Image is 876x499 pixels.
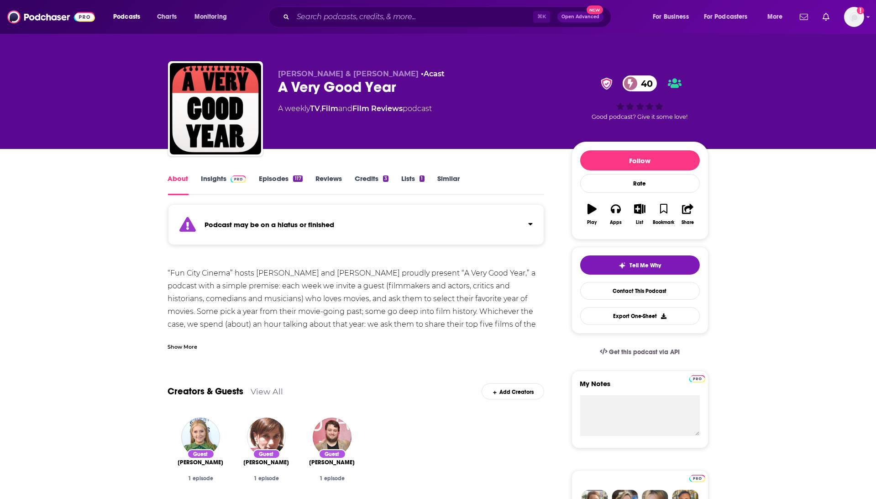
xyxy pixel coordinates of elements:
div: 1 episode [241,475,292,482]
div: 117 [293,175,302,182]
a: View All [251,387,283,396]
span: [PERSON_NAME] & [PERSON_NAME] [278,69,419,78]
img: Podchaser Pro [689,375,705,382]
img: verified Badge [598,78,615,90]
div: 1 [420,175,424,182]
a: Daniela Taplin Lundberg [178,459,224,466]
div: 1 episode [175,475,226,482]
button: open menu [761,10,794,24]
svg: Add a profile image [857,7,864,14]
img: Daniela Taplin Lundberg [181,418,220,457]
a: Show notifications dropdown [819,9,833,25]
span: For Podcasters [704,11,748,23]
div: 3 [383,175,388,182]
a: Lists1 [401,174,424,195]
a: Charts [151,10,182,24]
img: Dana Stevens [247,418,286,457]
span: Charts [157,11,177,23]
button: Apps [604,198,628,231]
a: InsightsPodchaser Pro [201,174,247,195]
strong: Podcast may be on a hiatus or finished [205,220,335,229]
button: Export One-Sheet [580,307,700,325]
span: [PERSON_NAME] [244,459,289,466]
button: Bookmark [652,198,676,231]
a: TV [310,104,320,113]
span: Good podcast? Give it some love! [592,113,688,120]
div: Bookmark [653,220,674,225]
span: New [587,5,603,14]
img: Podchaser - Follow, Share and Rate Podcasts [7,8,95,26]
div: Guest [253,449,280,459]
a: Film Reviews [353,104,403,113]
span: Podcasts [113,11,140,23]
a: Episodes117 [259,174,302,195]
span: ⌘ K [533,11,550,23]
a: Get this podcast via API [593,341,687,363]
div: Share [682,220,694,225]
div: A weekly podcast [278,103,432,114]
div: Guest [319,449,346,459]
a: Reviews [315,174,342,195]
a: Acast [424,69,445,78]
img: tell me why sparkle [619,262,626,269]
button: List [628,198,651,231]
span: and [339,104,353,113]
a: David Sims [309,459,355,466]
img: Podchaser Pro [689,475,705,482]
div: Play [587,220,597,225]
div: List [636,220,644,225]
a: About [168,174,189,195]
label: My Notes [580,379,700,395]
button: open menu [646,10,700,24]
a: Dana Stevens [244,459,289,466]
a: Creators & Guests [168,386,244,397]
button: Share [676,198,699,231]
div: “Fun City Cinema” hosts [PERSON_NAME] and [PERSON_NAME] proudly present “A Very Good Year,” a pod... [168,267,545,433]
div: Search podcasts, credits, & more... [277,6,620,27]
button: Play [580,198,604,231]
span: More [767,11,783,23]
img: David Sims [313,418,351,457]
button: tell me why sparkleTell Me Why [580,255,700,275]
span: • [421,69,445,78]
a: Show notifications dropdown [796,9,812,25]
div: verified Badge40Good podcast? Give it some love! [572,69,708,126]
button: open menu [698,10,761,24]
span: Tell Me Why [629,262,661,269]
button: open menu [188,10,239,24]
section: Click to expand status details [168,210,545,245]
div: Guest [187,449,215,459]
button: Show profile menu [844,7,864,27]
span: Logged in as jennevievef [844,7,864,27]
a: 40 [623,75,657,91]
span: , [320,104,322,113]
a: Credits3 [355,174,388,195]
span: [PERSON_NAME] [178,459,224,466]
div: Apps [610,220,622,225]
div: Add Creators [482,383,544,399]
span: Monitoring [194,11,227,23]
input: Search podcasts, credits, & more... [293,10,533,24]
button: Open AdvancedNew [557,11,603,22]
button: Follow [580,150,700,170]
span: Open Advanced [561,15,599,19]
span: Get this podcast via API [609,348,680,356]
span: [PERSON_NAME] [309,459,355,466]
div: 1 episode [307,475,358,482]
img: Podchaser Pro [231,175,247,183]
button: open menu [107,10,152,24]
span: 40 [632,75,657,91]
img: User Profile [844,7,864,27]
span: For Business [653,11,689,23]
a: Pro website [689,374,705,382]
a: Similar [437,174,460,195]
a: Contact This Podcast [580,282,700,300]
div: Rate [580,174,700,193]
a: Film [322,104,339,113]
img: A Very Good Year [170,63,261,154]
